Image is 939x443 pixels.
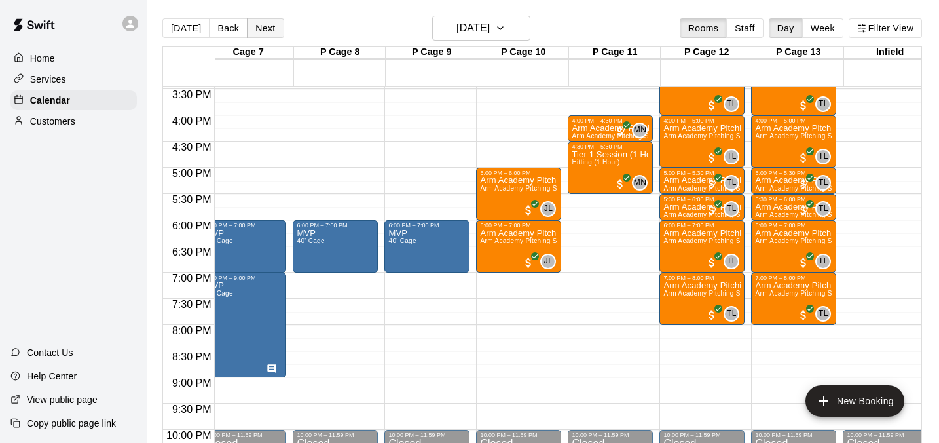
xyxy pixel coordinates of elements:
[569,47,661,59] div: P Cage 11
[729,201,739,217] span: Tyler Levine
[30,115,75,128] p: Customers
[169,351,215,362] span: 8:30 PM
[819,98,828,111] span: TL
[663,237,815,244] span: Arm Academy Pitching Session 1 Hour - Pitching
[169,273,215,284] span: 7:00 PM
[540,254,556,269] div: Johnnie Larossa
[632,123,648,138] div: Max Nielsen
[297,237,324,244] span: 40' Cage
[480,222,557,229] div: 6:00 PM – 7:00 PM
[384,220,469,273] div: 6:00 PM – 7:00 PM: MVP
[663,132,815,140] span: Arm Academy Pitching Session 1 Hour - Pitching
[637,175,648,191] span: Max Nielsen
[634,176,646,189] span: MN
[705,204,718,217] span: All customers have paid
[663,290,815,297] span: Arm Academy Pitching Session 1 Hour - Pitching
[572,117,649,124] div: 4:00 PM – 4:30 PM
[10,90,137,110] a: Calendar
[755,275,832,281] div: 7:00 PM – 8:00 PM
[663,222,741,229] div: 6:00 PM – 7:00 PM
[705,256,718,269] span: All customers have paid
[568,142,653,194] div: 4:30 PM – 5:30 PM: Tier 1 Session (1 Hour)
[27,346,73,359] p: Contact Us
[634,124,646,137] span: MN
[797,99,810,112] span: All customers have paid
[10,48,137,68] a: Home
[205,432,282,438] div: 10:00 PM – 11:59 PM
[540,201,556,217] div: Johnnie Larossa
[727,150,737,163] span: TL
[705,99,718,112] span: All customers have paid
[724,306,739,322] div: Tyler Levine
[751,115,836,168] div: 4:00 PM – 5:00 PM: Arm Academy Pitching Session 1 Hour
[169,377,215,389] span: 9:00 PM
[727,307,737,320] span: TL
[659,115,745,168] div: 4:00 PM – 5:00 PM: Arm Academy Pitching Session 1 Hour
[27,417,116,430] p: Copy public page link
[659,220,745,273] div: 6:00 PM – 7:00 PM: Arm Academy Pitching Session 1 Hour
[572,432,649,438] div: 10:00 PM – 11:59 PM
[815,306,831,322] div: Tyler Levine
[388,432,466,438] div: 10:00 PM – 11:59 PM
[802,18,843,38] button: Week
[27,370,77,383] p: Help Center
[162,18,210,38] button: [DATE]
[849,18,922,38] button: Filter View
[755,290,907,297] span: Arm Academy Pitching Session 1 Hour - Pitching
[169,142,215,153] span: 4:30 PM
[847,432,924,438] div: 10:00 PM – 11:59 PM
[480,237,632,244] span: Arm Academy Pitching Session 1 Hour - Pitching
[10,111,137,131] a: Customers
[209,18,248,38] button: Back
[201,220,286,273] div: 6:00 PM – 7:00 PM: MVP
[797,178,810,191] span: All customers have paid
[163,430,214,441] span: 10:00 PM
[751,273,836,325] div: 7:00 PM – 8:00 PM: Arm Academy Pitching Session 1 Hour
[819,176,828,189] span: TL
[769,18,803,38] button: Day
[663,170,741,176] div: 5:00 PM – 5:30 PM
[820,175,831,191] span: Tyler Levine
[755,117,832,124] div: 4:00 PM – 5:00 PM
[659,194,745,220] div: 5:30 PM – 6:00 PM: Arm Academy Pitching Session 30 min
[815,201,831,217] div: Tyler Levine
[205,237,232,244] span: 40' Cage
[729,149,739,164] span: Tyler Levine
[614,125,627,138] span: All customers have paid
[456,19,490,37] h6: [DATE]
[729,175,739,191] span: Tyler Levine
[663,211,815,218] span: Arm Academy Pitching Session 30 min - Pitching
[726,18,764,38] button: Staff
[820,96,831,112] span: Tyler Levine
[614,178,627,191] span: All customers have paid
[169,168,215,179] span: 5:00 PM
[10,69,137,89] a: Services
[819,307,828,320] span: TL
[755,222,832,229] div: 6:00 PM – 7:00 PM
[797,256,810,269] span: All customers have paid
[205,290,232,297] span: 40' Cage
[545,201,556,217] span: Johnnie Larossa
[755,132,907,140] span: Arm Academy Pitching Session 1 Hour - Pitching
[477,47,569,59] div: P Cage 10
[247,18,284,38] button: Next
[386,47,477,59] div: P Cage 9
[724,149,739,164] div: Tyler Levine
[705,309,718,322] span: All customers have paid
[659,168,745,194] div: 5:00 PM – 5:30 PM: Arm Academy Pitching Session 30 min
[820,149,831,164] span: Tyler Levine
[297,432,374,438] div: 10:00 PM – 11:59 PM
[30,94,70,107] p: Calendar
[544,255,553,268] span: JL
[755,432,832,438] div: 10:00 PM – 11:59 PM
[844,47,936,59] div: Infield
[663,185,815,192] span: Arm Academy Pitching Session 30 min - Pitching
[637,123,648,138] span: Max Nielsen
[663,275,741,281] div: 7:00 PM – 8:00 PM
[705,151,718,164] span: All customers have paid
[522,256,535,269] span: All customers have paid
[680,18,727,38] button: Rooms
[572,132,724,140] span: Arm Academy Pitching Session 30 min - Pitching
